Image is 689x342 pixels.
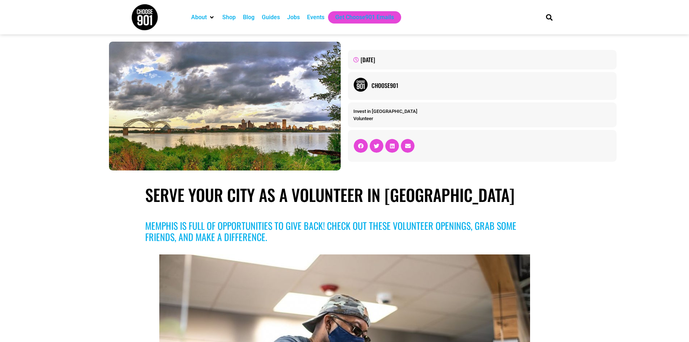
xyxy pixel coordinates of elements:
[307,13,324,22] a: Events
[385,139,399,153] div: Share on linkedin
[371,81,611,90] a: Choose901
[222,13,236,22] a: Shop
[243,13,255,22] a: Blog
[353,109,417,114] a: Invest in [GEOGRAPHIC_DATA]
[191,13,207,22] a: About
[262,13,280,22] a: Guides
[353,77,368,92] img: Picture of Choose901
[543,11,555,23] div: Search
[287,13,300,22] a: Jobs
[188,11,534,24] nav: Main nav
[145,220,544,242] h3: Memphis is full of opportunities to give back! Check out these volunteer openings, grab some frie...
[401,139,415,153] div: Share on email
[335,13,394,22] a: Get Choose901 Emails
[353,116,373,121] a: Volunteer
[370,139,383,153] div: Share on twitter
[354,139,367,153] div: Share on facebook
[361,55,375,64] time: [DATE]
[188,11,219,24] div: About
[145,185,544,204] h1: Serve Your City as a Volunteer in [GEOGRAPHIC_DATA]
